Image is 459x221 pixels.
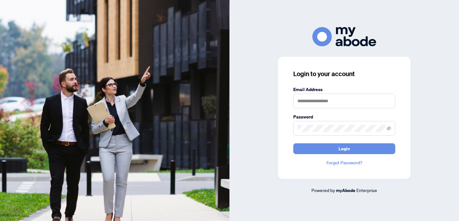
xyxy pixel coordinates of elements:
button: Login [293,143,395,154]
label: Email Address [293,86,395,93]
a: myAbode [336,187,355,194]
label: Password [293,113,395,120]
span: Login [339,144,350,154]
span: eye-invisible [387,126,391,131]
span: Enterprise [356,187,377,193]
img: ma-logo [312,27,376,46]
span: Powered by [311,187,335,193]
a: Forgot Password? [293,159,395,166]
h3: Login to your account [293,69,395,78]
